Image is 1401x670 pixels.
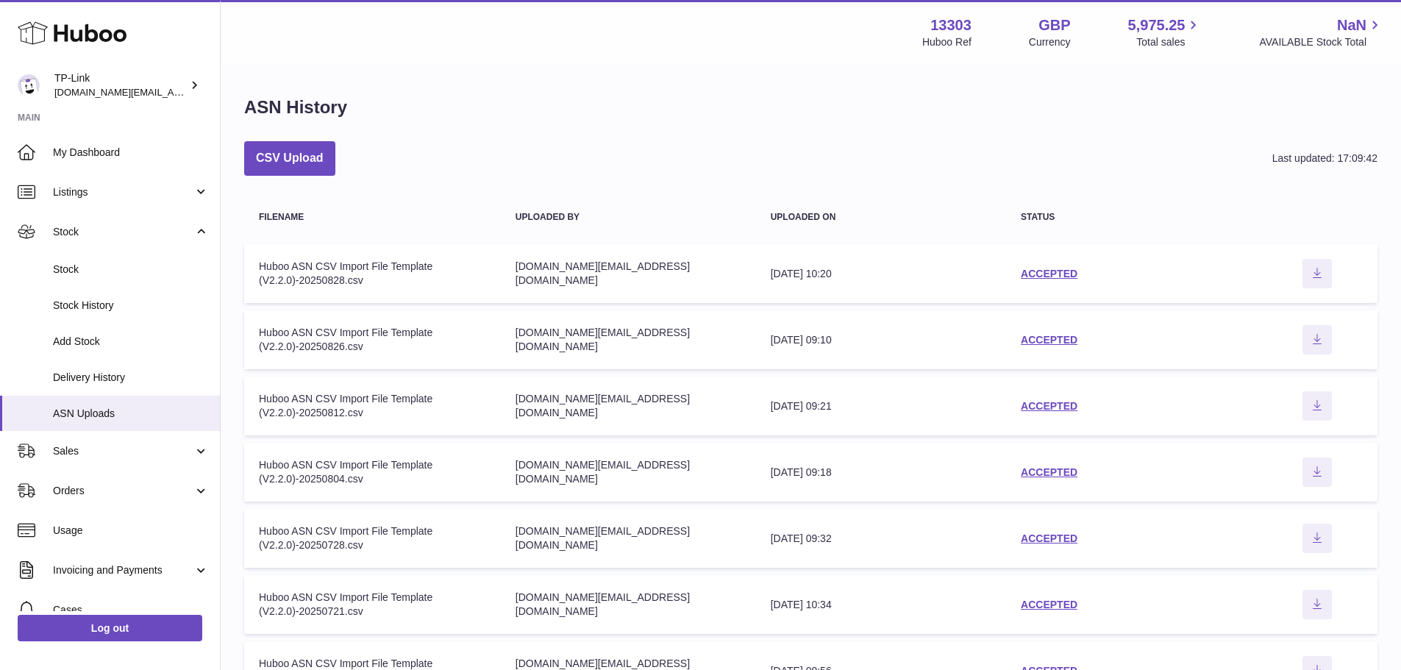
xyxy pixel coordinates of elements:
[1258,198,1377,237] th: actions
[1021,334,1077,346] a: ACCEPTED
[771,598,991,612] div: [DATE] 10:34
[930,15,972,35] strong: 13303
[259,591,486,619] div: Huboo ASN CSV Import File Template (V2.2.0)-20250721.csv
[516,326,741,354] div: [DOMAIN_NAME][EMAIL_ADDRESS][DOMAIN_NAME]
[1021,466,1077,478] a: ACCEPTED
[53,185,193,199] span: Listings
[259,326,486,354] div: Huboo ASN CSV Import File Template (V2.2.0)-20250826.csv
[53,225,193,239] span: Stock
[756,198,1006,237] th: Uploaded on
[1337,15,1366,35] span: NaN
[501,198,756,237] th: Uploaded by
[53,484,193,498] span: Orders
[1128,15,1202,49] a: 5,975.25 Total sales
[18,615,202,641] a: Log out
[1136,35,1202,49] span: Total sales
[1302,457,1332,487] button: Download ASN file
[516,524,741,552] div: [DOMAIN_NAME][EMAIL_ADDRESS][DOMAIN_NAME]
[1272,152,1377,165] div: Last updated: 17:09:42
[516,458,741,486] div: [DOMAIN_NAME][EMAIL_ADDRESS][DOMAIN_NAME]
[53,335,209,349] span: Add Stock
[53,299,209,313] span: Stock History
[1021,599,1077,610] a: ACCEPTED
[259,524,486,552] div: Huboo ASN CSV Import File Template (V2.2.0)-20250728.csv
[1029,35,1071,49] div: Currency
[259,458,486,486] div: Huboo ASN CSV Import File Template (V2.2.0)-20250804.csv
[1038,15,1070,35] strong: GBP
[53,371,209,385] span: Delivery History
[1302,259,1332,288] button: Download ASN file
[53,563,193,577] span: Invoicing and Payments
[1302,391,1332,421] button: Download ASN file
[53,603,209,617] span: Cases
[1021,268,1077,279] a: ACCEPTED
[516,591,741,619] div: [DOMAIN_NAME][EMAIL_ADDRESS][DOMAIN_NAME]
[244,141,335,176] button: CSV Upload
[922,35,972,49] div: Huboo Ref
[54,71,187,99] div: TP-Link
[1302,325,1332,354] button: Download ASN file
[771,333,991,347] div: [DATE] 09:10
[771,267,991,281] div: [DATE] 10:20
[53,263,209,277] span: Stock
[53,444,193,458] span: Sales
[54,86,293,98] span: [DOMAIN_NAME][EMAIL_ADDRESS][DOMAIN_NAME]
[1259,35,1383,49] span: AVAILABLE Stock Total
[259,392,486,420] div: Huboo ASN CSV Import File Template (V2.2.0)-20250812.csv
[1302,590,1332,619] button: Download ASN file
[1021,400,1077,412] a: ACCEPTED
[244,198,501,237] th: Filename
[244,96,347,119] h1: ASN History
[53,146,209,160] span: My Dashboard
[771,532,991,546] div: [DATE] 09:32
[516,260,741,288] div: [DOMAIN_NAME][EMAIL_ADDRESS][DOMAIN_NAME]
[259,260,486,288] div: Huboo ASN CSV Import File Template (V2.2.0)-20250828.csv
[1006,198,1257,237] th: Status
[53,407,209,421] span: ASN Uploads
[771,399,991,413] div: [DATE] 09:21
[1302,524,1332,553] button: Download ASN file
[18,74,40,96] img: purchase.uk@tp-link.com
[1259,15,1383,49] a: NaN AVAILABLE Stock Total
[771,466,991,480] div: [DATE] 09:18
[1128,15,1186,35] span: 5,975.25
[53,524,209,538] span: Usage
[1021,532,1077,544] a: ACCEPTED
[516,392,741,420] div: [DOMAIN_NAME][EMAIL_ADDRESS][DOMAIN_NAME]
